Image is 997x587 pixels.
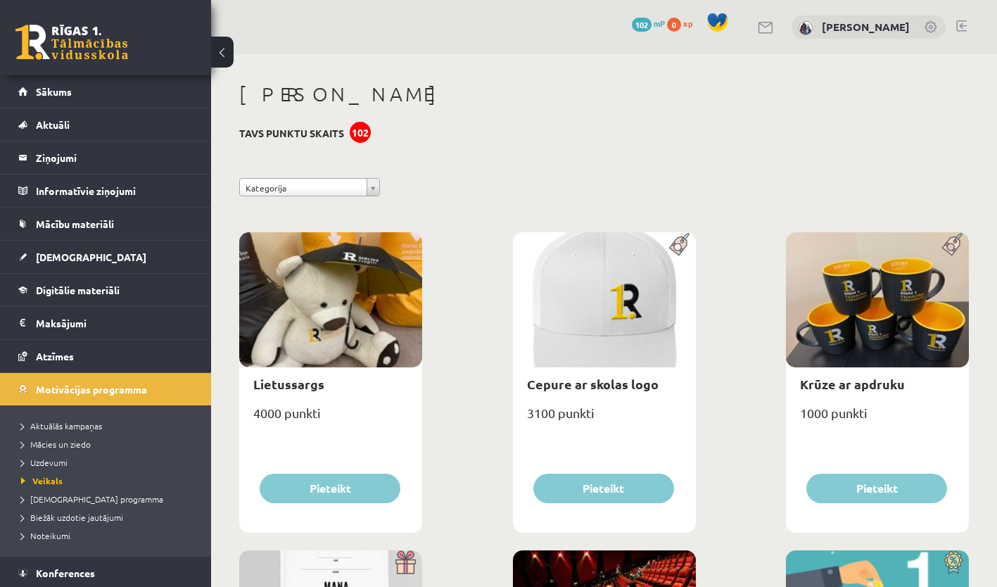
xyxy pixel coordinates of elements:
legend: Maksājumi [36,307,193,339]
span: xp [683,18,692,29]
span: Aktuālās kampaņas [21,420,102,431]
span: Kategorija [246,179,361,197]
h3: Tavs punktu skaits [239,127,344,139]
a: Cepure ar skolas logo [527,376,659,392]
span: Mācību materiāli [36,217,114,230]
span: [DEMOGRAPHIC_DATA] programma [21,493,163,505]
span: Motivācijas programma [36,383,147,396]
a: Biežāk uzdotie jautājumi [21,511,197,524]
div: 102 [350,122,371,143]
span: Veikals [21,475,63,486]
img: Populāra prece [664,232,696,256]
a: Mācies un ziedo [21,438,197,450]
span: Biežāk uzdotie jautājumi [21,512,123,523]
button: Pieteikt [260,474,400,503]
a: Noteikumi [21,529,197,542]
a: Atzīmes [18,340,193,372]
div: 4000 punkti [239,401,422,436]
legend: Informatīvie ziņojumi [36,175,193,207]
span: 102 [632,18,652,32]
button: Pieteikt [806,474,947,503]
span: mP [654,18,665,29]
a: Aktuālās kampaņas [21,419,197,432]
div: 1000 punkti [786,401,969,436]
img: Populāra prece [937,232,969,256]
span: Mācies un ziedo [21,438,91,450]
a: 0 xp [667,18,699,29]
button: Pieteikt [533,474,674,503]
span: Noteikumi [21,530,70,541]
span: Uzdevumi [21,457,68,468]
a: Kategorija [239,178,380,196]
span: Sākums [36,85,72,98]
a: [DEMOGRAPHIC_DATA] programma [21,493,197,505]
a: Veikals [21,474,197,487]
a: Sākums [18,75,193,108]
a: Maksājumi [18,307,193,339]
legend: Ziņojumi [36,141,193,174]
a: [DEMOGRAPHIC_DATA] [18,241,193,273]
a: Lietussargs [253,376,324,392]
a: 102 mP [632,18,665,29]
a: Ziņojumi [18,141,193,174]
span: 0 [667,18,681,32]
img: Atlaide [937,550,969,574]
span: Digitālie materiāli [36,284,120,296]
a: Informatīvie ziņojumi [18,175,193,207]
span: Atzīmes [36,350,74,362]
span: [DEMOGRAPHIC_DATA] [36,251,146,263]
h1: [PERSON_NAME] [239,82,969,106]
img: Dāvana ar pārsteigumu [390,550,422,574]
a: Aktuāli [18,108,193,141]
span: Konferences [36,567,95,579]
a: Uzdevumi [21,456,197,469]
a: Mācību materiāli [18,208,193,240]
img: Anastasija Midlbruka [799,21,813,35]
a: Krūze ar apdruku [800,376,905,392]
a: Rīgas 1. Tālmācības vidusskola [15,25,128,60]
a: Motivācijas programma [18,373,193,405]
a: [PERSON_NAME] [822,20,910,34]
a: Digitālie materiāli [18,274,193,306]
span: Aktuāli [36,118,70,131]
div: 3100 punkti [513,401,696,436]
